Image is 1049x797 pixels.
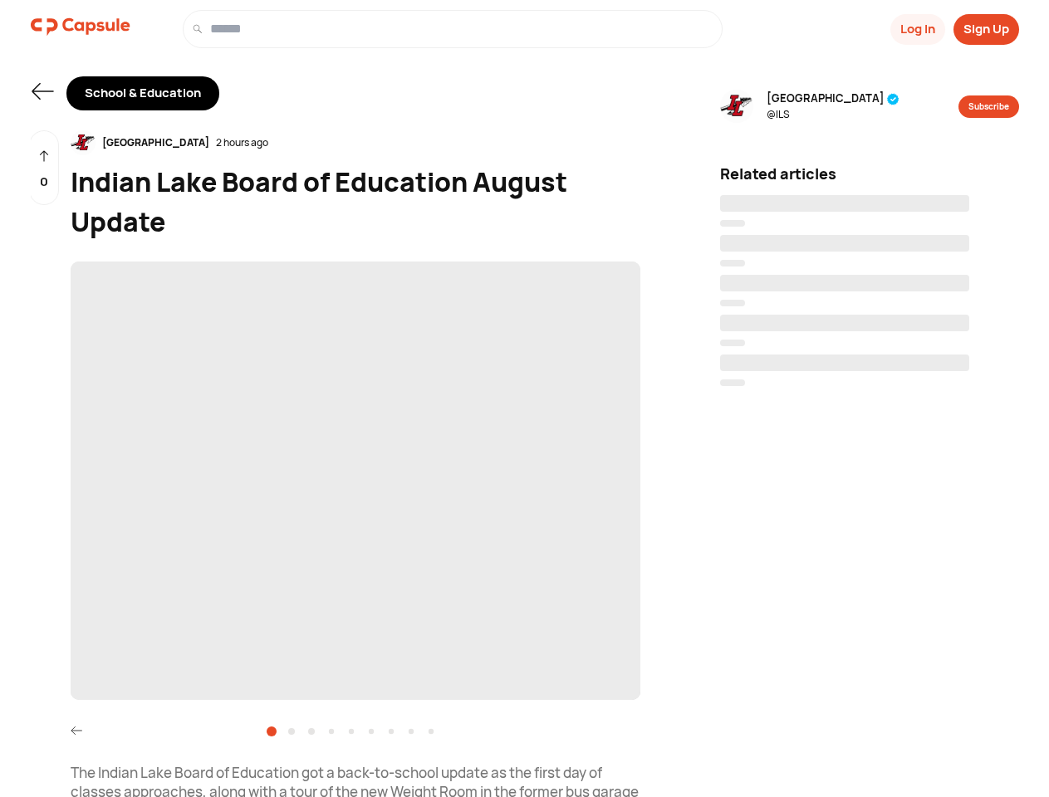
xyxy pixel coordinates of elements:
span: ‌ [71,262,640,700]
span: ‌ [720,340,745,346]
img: logo [31,10,130,43]
img: resizeImage [71,130,96,155]
span: ‌ [720,220,745,227]
span: ‌ [720,315,969,331]
span: [GEOGRAPHIC_DATA] [767,90,899,107]
img: resizeImage [71,262,640,700]
a: logo [31,10,130,48]
span: ‌ [720,275,969,291]
span: ‌ [720,195,969,212]
img: tick [887,93,899,105]
span: @ ILS [767,107,899,122]
button: Subscribe [958,95,1019,118]
span: ‌ [720,354,969,371]
div: [GEOGRAPHIC_DATA] [96,135,216,150]
div: Indian Lake Board of Education August Update [71,162,640,242]
button: Log In [890,14,945,45]
img: resizeImage [720,90,753,123]
div: 2 hours ago [216,135,268,150]
div: School & Education [66,76,219,110]
span: ‌ [720,379,745,386]
span: ‌ [720,300,745,306]
button: Sign Up [953,14,1019,45]
span: ‌ [720,260,745,266]
span: ‌ [720,235,969,252]
p: 0 [40,173,48,192]
div: Related articles [720,163,1019,185]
